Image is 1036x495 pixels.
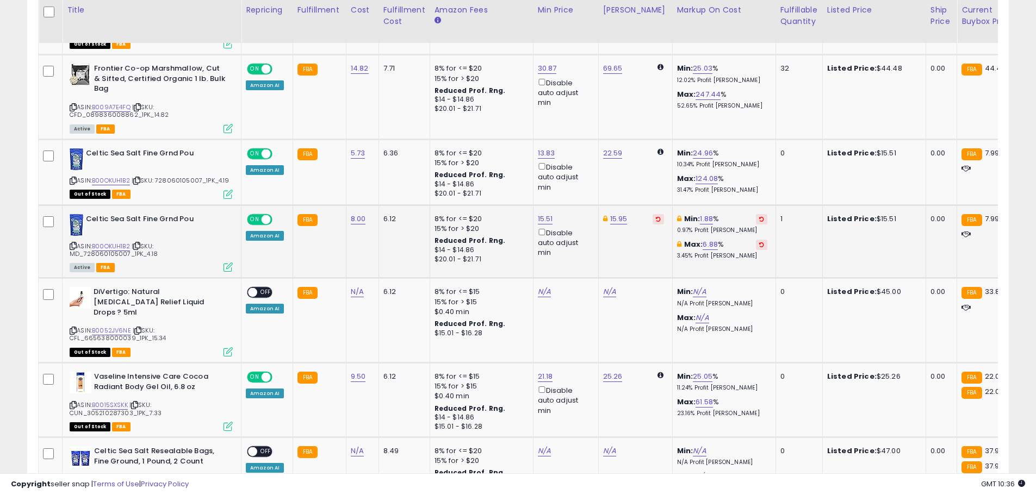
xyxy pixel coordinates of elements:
span: FBA [96,263,115,272]
span: 33.87 [985,286,1004,297]
span: All listings that are currently out of stock and unavailable for purchase on Amazon [70,422,110,431]
div: $0.40 min [435,307,525,317]
span: FBA [112,40,131,49]
div: $15.51 [827,214,917,224]
div: $20.01 - $21.71 [435,104,525,114]
div: Disable auto adjust min [538,384,590,416]
div: $15.51 [827,148,917,158]
div: 0 [780,372,814,381]
b: Listed Price: [827,371,877,381]
span: 37.91 [985,446,1002,456]
div: Disable auto adjust min [538,77,590,108]
b: Reduced Prof. Rng. [435,170,506,179]
p: 31.47% Profit [PERSON_NAME] [677,186,767,194]
img: 31kDerZmaXL._SL40_.jpg [70,372,91,393]
span: 22.05 [985,386,1004,397]
div: $44.48 [827,64,917,73]
span: FBA [96,124,115,134]
a: N/A [696,312,709,323]
a: 15.51 [538,214,553,224]
span: 44.48 [985,63,1006,73]
div: 15% for > $20 [435,456,525,466]
b: Min: [677,371,693,381]
span: FBA [112,422,131,431]
div: 15% for > $20 [435,158,525,168]
span: | SKU: CFD_089836008862_1PK_14.82 [70,103,169,119]
a: Privacy Policy [141,479,189,489]
a: 5.73 [351,148,365,159]
b: Reduced Prof. Rng. [435,319,506,328]
div: $15.01 - $16.28 [435,422,525,431]
b: Max: [677,89,696,99]
div: % [677,372,767,392]
b: Reduced Prof. Rng. [435,236,506,245]
a: N/A [538,286,551,297]
div: $14 - $14.86 [435,246,525,255]
small: FBA [961,372,982,384]
span: | SKU: 728060105007_1PK_4.19 [132,176,229,185]
div: 0.00 [930,287,948,297]
small: FBA [297,446,318,458]
img: 317TnIJ0mYL._SL40_.jpg [70,287,91,309]
div: $14 - $14.86 [435,180,525,189]
b: Celtic Sea Salt Resealable Bags, Fine Ground, 1 Pound, 2 Count [94,446,226,469]
p: 10.34% Profit [PERSON_NAME] [677,161,767,168]
a: 22.59 [603,148,623,159]
b: Min: [677,446,693,456]
a: 25.26 [603,371,623,382]
div: Markup on Cost [677,4,771,16]
img: 51albuoPj+L._SL40_.jpg [70,446,91,468]
div: 6.36 [383,148,421,158]
a: N/A [603,446,616,456]
span: | SKU: MD_728060105007_1PK_4.18 [70,242,158,258]
span: FBA [112,190,131,199]
div: Min Price [538,4,594,16]
div: Amazon AI [246,389,284,398]
a: B0015SXSKK [92,400,128,410]
div: ASIN: [70,64,233,132]
div: ASIN: [70,372,233,430]
div: $20.01 - $21.71 [435,189,525,198]
b: Celtic Sea Salt Fine Grnd Pou [86,148,218,161]
a: B0052JV6NE [92,326,131,335]
p: 11.24% Profit [PERSON_NAME] [677,384,767,392]
div: 15% for > $20 [435,224,525,234]
p: 52.65% Profit [PERSON_NAME] [677,102,767,110]
div: 15% for > $15 [435,381,525,391]
small: FBA [297,148,318,160]
a: B00OKUH1B2 [92,242,130,251]
small: FBA [961,287,982,299]
div: 8.49 [383,446,421,456]
small: FBA [961,387,982,399]
div: $14 - $14.86 [435,413,525,422]
b: Reduced Prof. Rng. [435,404,506,413]
img: 51lLhQbmmtL._SL40_.jpg [70,148,83,170]
a: 69.65 [603,63,623,74]
div: % [677,90,767,110]
a: 124.08 [696,173,718,184]
div: 15% for > $15 [435,297,525,307]
div: $45.00 [827,287,917,297]
div: Fulfillment [297,4,342,16]
div: Fulfillable Quantity [780,4,818,27]
span: All listings that are currently out of stock and unavailable for purchase on Amazon [70,348,110,357]
span: 7.99 [985,148,1000,158]
p: N/A Profit [PERSON_NAME] [677,300,767,308]
a: 14.82 [351,63,369,74]
div: 6.12 [383,372,421,381]
p: 0.97% Profit [PERSON_NAME] [677,227,767,234]
div: 0.00 [930,148,948,158]
span: 2025-10-7 10:36 GMT [981,479,1025,489]
b: Listed Price: [827,286,877,297]
span: OFF [271,215,288,224]
a: N/A [351,286,364,297]
div: 0 [780,287,814,297]
span: OFF [257,288,275,297]
div: [PERSON_NAME] [603,4,668,16]
span: 37.99 [985,461,1004,471]
p: 3.45% Profit [PERSON_NAME] [677,252,767,260]
span: All listings currently available for purchase on Amazon [70,124,95,134]
a: B00OKUH1B2 [92,176,130,185]
b: Vaseline Intensive Care Cocoa Radiant Body Gel Oil, 6.8 oz [94,372,226,394]
small: FBA [961,214,982,226]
